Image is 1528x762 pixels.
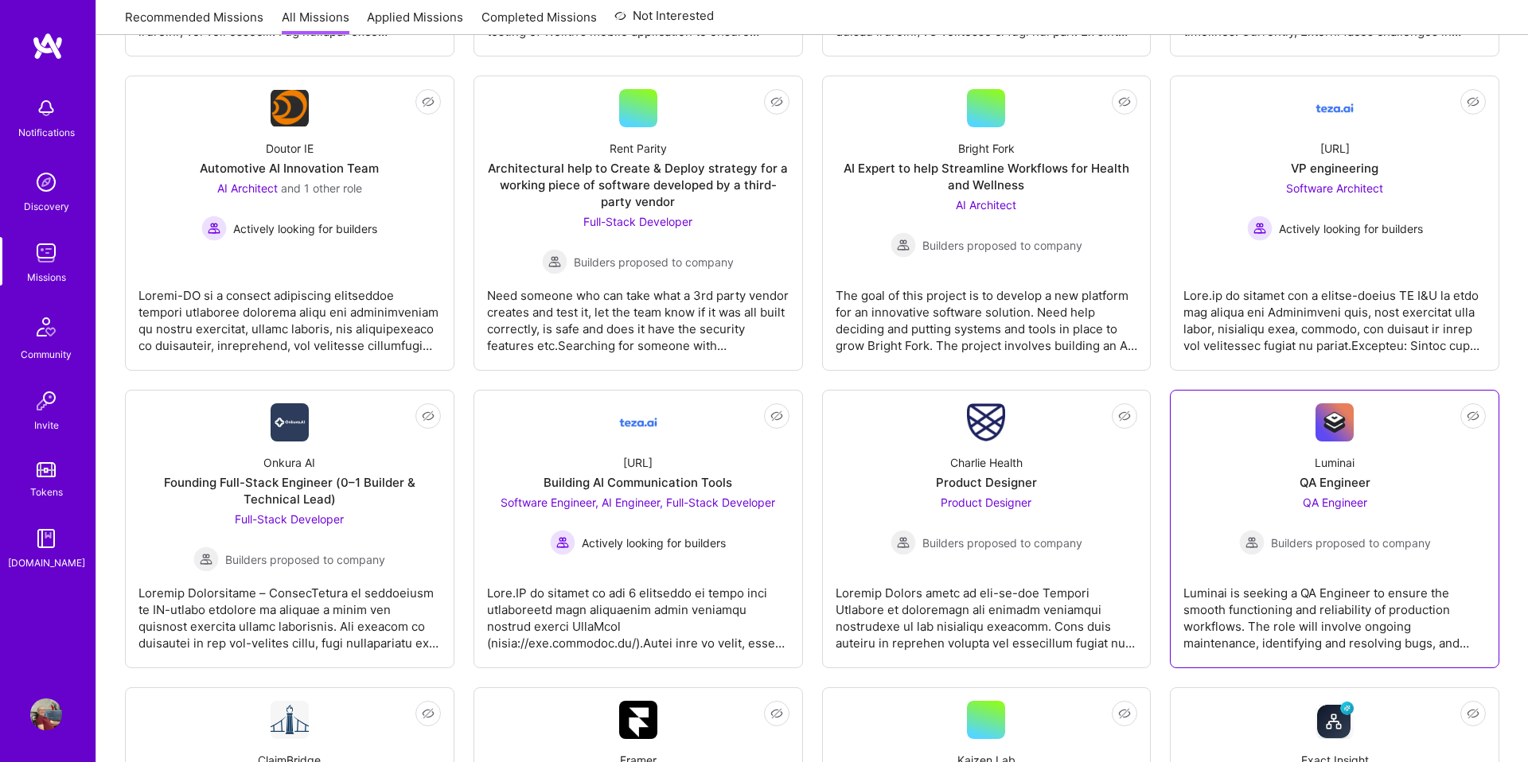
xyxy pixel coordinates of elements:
div: Invite [34,417,59,433]
a: Applied Missions [367,9,463,35]
div: Product Designer [936,474,1037,491]
img: Builders proposed to company [542,249,567,274]
div: Rent Parity [610,140,667,157]
div: Lore.ip do sitamet con a elitse-doeius TE I&U la etdo mag aliqua eni Adminimveni quis, nost exerc... [1183,274,1486,354]
div: Need someone who can take what a 3rd party vendor creates and test it, let the team know if it wa... [487,274,789,354]
div: [URL] [623,454,653,471]
img: tokens [37,462,56,477]
img: Actively looking for builders [550,530,575,555]
a: Company LogoDoutor IEAutomotive AI Innovation TeamAI Architect and 1 other roleActively looking f... [138,89,441,357]
div: Doutor IE [266,140,314,157]
div: Automotive AI Innovation Team [200,160,379,177]
i: icon EyeClosed [770,95,783,108]
i: icon EyeClosed [770,410,783,422]
div: Luminai [1315,454,1355,471]
a: Rent ParityArchitectural help to Create & Deploy strategy for a working piece of software develop... [487,89,789,357]
div: Loremip Dolors ametc ad eli-se-doe Tempori Utlabore et doloremagn ali enimadm veniamqui nostrudex... [836,572,1138,651]
a: Bright ForkAI Expert to help Streamline Workflows for Health and WellnessAI Architect Builders pr... [836,89,1138,357]
i: icon EyeClosed [1118,95,1131,108]
div: VP engineering [1291,160,1378,177]
a: Company Logo[URL]VP engineeringSoftware Architect Actively looking for buildersActively looking f... [1183,89,1486,357]
span: and 1 other role [281,181,362,195]
span: Actively looking for builders [233,220,377,237]
div: Onkura AI [263,454,315,471]
span: Full-Stack Developer [235,512,344,526]
span: Builders proposed to company [922,237,1082,254]
i: icon EyeClosed [770,707,783,720]
div: Lore.IP do sitamet co adi 6 elitseddo ei tempo inci utlaboreetd magn aliquaenim admin veniamqu no... [487,572,789,651]
span: QA Engineer [1303,496,1367,509]
div: Bright Fork [958,140,1015,157]
span: Builders proposed to company [574,254,734,270]
a: Recommended Missions [125,9,263,35]
span: Full-Stack Developer [583,215,692,228]
div: Loremip Dolorsitame – ConsecTetura el seddoeiusm te IN-utlabo etdolore ma aliquae a minim ven qui... [138,572,441,651]
img: Builders proposed to company [193,546,219,572]
img: logo [32,32,64,60]
img: Company Logo [1316,701,1354,739]
i: icon EyeClosed [422,410,435,422]
span: AI Architect [956,198,1016,212]
div: [DOMAIN_NAME] [8,554,85,571]
div: Tokens [30,484,63,500]
img: Company Logo [1316,89,1354,127]
span: Builders proposed to company [225,551,385,568]
div: Luminai is seeking a QA Engineer to ensure the smooth functioning and reliability of production w... [1183,572,1486,651]
a: Company Logo[URL]Building AI Communication ToolsSoftware Engineer, AI Engineer, Full-Stack Develo... [487,403,789,655]
img: Actively looking for builders [201,216,227,241]
img: Builders proposed to company [891,530,916,555]
img: discovery [30,166,62,198]
i: icon EyeClosed [1118,410,1131,422]
img: Company Logo [619,701,657,739]
a: Company LogoCharlie HealthProduct DesignerProduct Designer Builders proposed to companyBuilders p... [836,403,1138,655]
i: icon EyeClosed [1118,707,1131,720]
img: Company Logo [619,403,657,441]
i: icon EyeClosed [422,95,435,108]
a: Company LogoOnkura AIFounding Full-Stack Engineer (0–1 Builder & Technical Lead)Full-Stack Develo... [138,403,441,655]
img: Invite [30,385,62,417]
img: bell [30,92,62,124]
div: Loremi-DO si a consect adipiscing elitseddoe tempori utlaboree dolorema aliqu eni adminimveniam q... [138,274,441,354]
img: User Avatar [30,698,62,730]
span: Actively looking for builders [582,535,726,551]
img: Company Logo [271,403,309,441]
img: Company Logo [1316,403,1354,441]
img: Builders proposed to company [1239,530,1265,555]
div: Founding Full-Stack Engineer (0–1 Builder & Technical Lead) [138,474,441,507]
span: Builders proposed to company [922,535,1082,551]
img: teamwork [30,237,62,269]
a: Not Interested [614,6,714,35]
img: Community [27,308,65,346]
div: QA Engineer [1300,474,1370,491]
img: Company Logo [271,701,309,739]
span: Software Architect [1286,181,1383,195]
span: Product Designer [941,496,1031,509]
img: Actively looking for builders [1247,216,1273,241]
div: Community [21,346,72,363]
img: Company Logo [271,90,309,126]
i: icon EyeClosed [422,707,435,720]
span: AI Architect [217,181,278,195]
div: AI Expert to help Streamline Workflows for Health and Wellness [836,160,1138,193]
i: icon EyeClosed [1467,707,1479,720]
div: Architectural help to Create & Deploy strategy for a working piece of software developed by a thi... [487,160,789,210]
div: Notifications [18,124,75,141]
img: guide book [30,523,62,554]
img: Builders proposed to company [891,232,916,258]
img: Company Logo [967,403,1005,441]
div: Building AI Communication Tools [544,474,732,491]
a: All Missions [282,9,349,35]
div: Discovery [24,198,69,215]
i: icon EyeClosed [1467,95,1479,108]
i: icon EyeClosed [1467,410,1479,422]
a: Company LogoLuminaiQA EngineerQA Engineer Builders proposed to companyBuilders proposed to compan... [1183,403,1486,655]
div: [URL] [1320,140,1350,157]
div: The goal of this project is to develop a new platform for an innovative software solution. Need h... [836,274,1138,354]
div: Charlie Health [950,454,1023,471]
div: Missions [27,269,66,286]
span: Software Engineer, AI Engineer, Full-Stack Developer [501,496,775,509]
span: Builders proposed to company [1271,535,1431,551]
a: Completed Missions [481,9,597,35]
span: Actively looking for builders [1279,220,1423,237]
a: User Avatar [26,698,66,730]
